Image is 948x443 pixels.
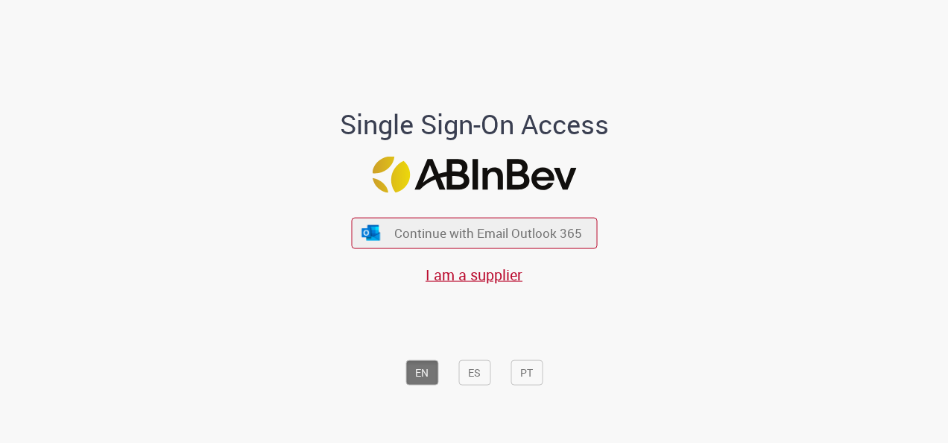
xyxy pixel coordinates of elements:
[361,224,382,240] img: ícone Azure/Microsoft 360
[394,224,582,242] span: Continue with Email Outlook 365
[372,157,576,193] img: Logo ABInBev
[268,109,681,139] h1: Single Sign-On Access
[351,218,597,248] button: ícone Azure/Microsoft 360 Continue with Email Outlook 365
[511,359,543,385] button: PT
[405,359,438,385] button: EN
[426,264,522,284] a: I am a supplier
[458,359,490,385] button: ES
